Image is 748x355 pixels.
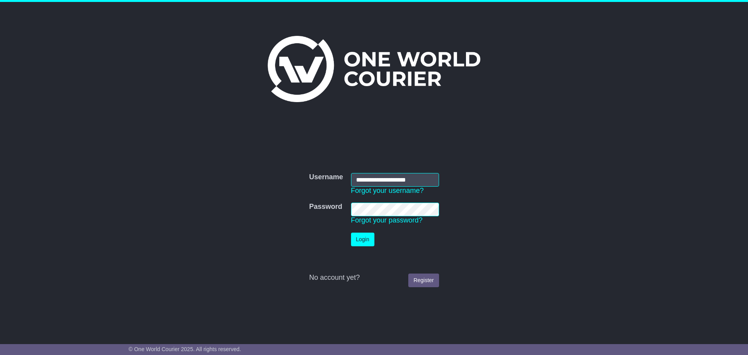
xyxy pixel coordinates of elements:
a: Forgot your password? [351,216,423,224]
span: © One World Courier 2025. All rights reserved. [129,346,241,352]
a: Register [408,274,439,287]
label: Username [309,173,343,182]
div: No account yet? [309,274,439,282]
label: Password [309,203,342,211]
img: One World [268,36,480,102]
button: Login [351,233,374,246]
a: Forgot your username? [351,187,424,194]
